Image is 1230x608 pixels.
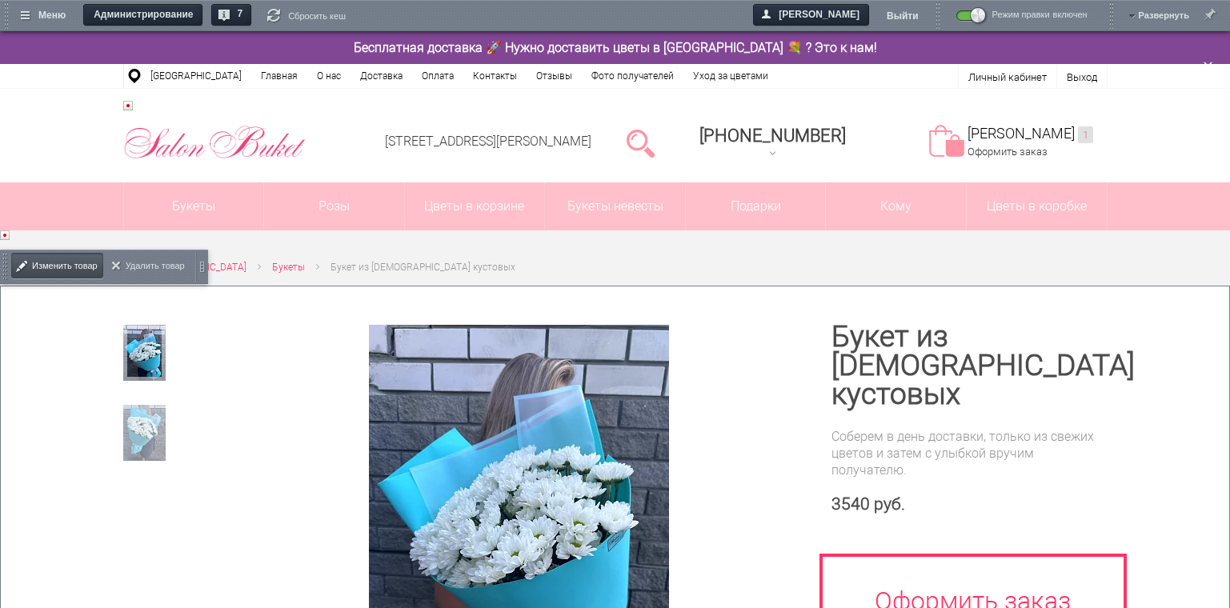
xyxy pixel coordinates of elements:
span: [PHONE_NUMBER] [699,126,846,146]
span: 7 [231,4,252,27]
a: Букеты [124,182,264,230]
span: Кому [826,182,966,230]
a: Администрирование [83,4,203,27]
span: Изменить товар [32,250,98,282]
ul: Двойной щелчок - Редактировать пункты меню [123,64,778,88]
span: Букет из [DEMOGRAPHIC_DATA] кустовых [331,262,515,273]
a: Фото получателей [582,64,683,88]
a: Изменить товар [13,250,100,284]
a: [PHONE_NUMBER] [690,120,855,166]
h1: Букет из [DEMOGRAPHIC_DATA] кустовых [831,322,1108,409]
a: Выход [1067,71,1097,83]
a: [STREET_ADDRESS][PERSON_NAME] [385,134,591,149]
a: Подарки [686,182,826,230]
span: Администрирование [86,4,203,27]
a: Оплата [412,64,463,88]
div: Двойной щелчок - Редактировать параметры компонента [926,101,1093,182]
a: О нас [307,64,351,88]
a: Цветы в корзине [405,182,545,230]
a: 7 [211,4,252,27]
a: [PERSON_NAME]1 [968,125,1093,143]
span: Удалить товар [126,250,185,282]
div: Двойной щелчок - Редактировать пункты меню. [690,120,855,166]
a: Меню [13,4,76,27]
a: Режим правкивключен [956,10,1094,28]
a: Букеты невесты [545,182,685,230]
div: Двойной щелчок - Редактировать параметры компонента [959,64,1108,88]
ins: 1 [1078,126,1093,143]
a: Контакты [463,64,527,88]
span: включен [1053,10,1094,19]
div: Соберем в день доставки, только из свежих цветов и затем с улыбкой вручим получателю. [831,428,1108,478]
a: Отзывы [527,64,582,88]
span: Букеты [272,262,305,273]
span: Сбросить кеш [288,9,346,23]
span: Меню [15,5,76,28]
div: 3540 руб. [831,494,1108,514]
a: Развернуть [1139,4,1189,26]
a: [GEOGRAPHIC_DATA] [141,64,251,88]
a: Букеты [272,259,305,276]
a: Оформить заказ [968,146,1048,158]
a: Цветы в коробке [967,182,1107,230]
div: Двойной щелчок - Редактировать область как text [123,39,1108,56]
a: [PERSON_NAME] [753,4,870,27]
a: Доставка [351,64,412,88]
a: Главная [251,64,307,88]
a: Уход за цветами [683,64,778,88]
a: Розы [264,182,404,230]
span: Режим правки [992,10,1050,28]
a: Выйти [887,4,919,28]
a: Сбросить кеш [267,9,346,25]
span: Развернуть [1139,4,1189,18]
span: [PERSON_NAME] [755,4,870,26]
a: Личный кабинет [968,71,1047,83]
img: Цветы Нижний Новгород [123,122,306,163]
a: Удалить товар [106,250,187,284]
div: Двойной щелчок - Редактировать как text [123,101,306,182]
